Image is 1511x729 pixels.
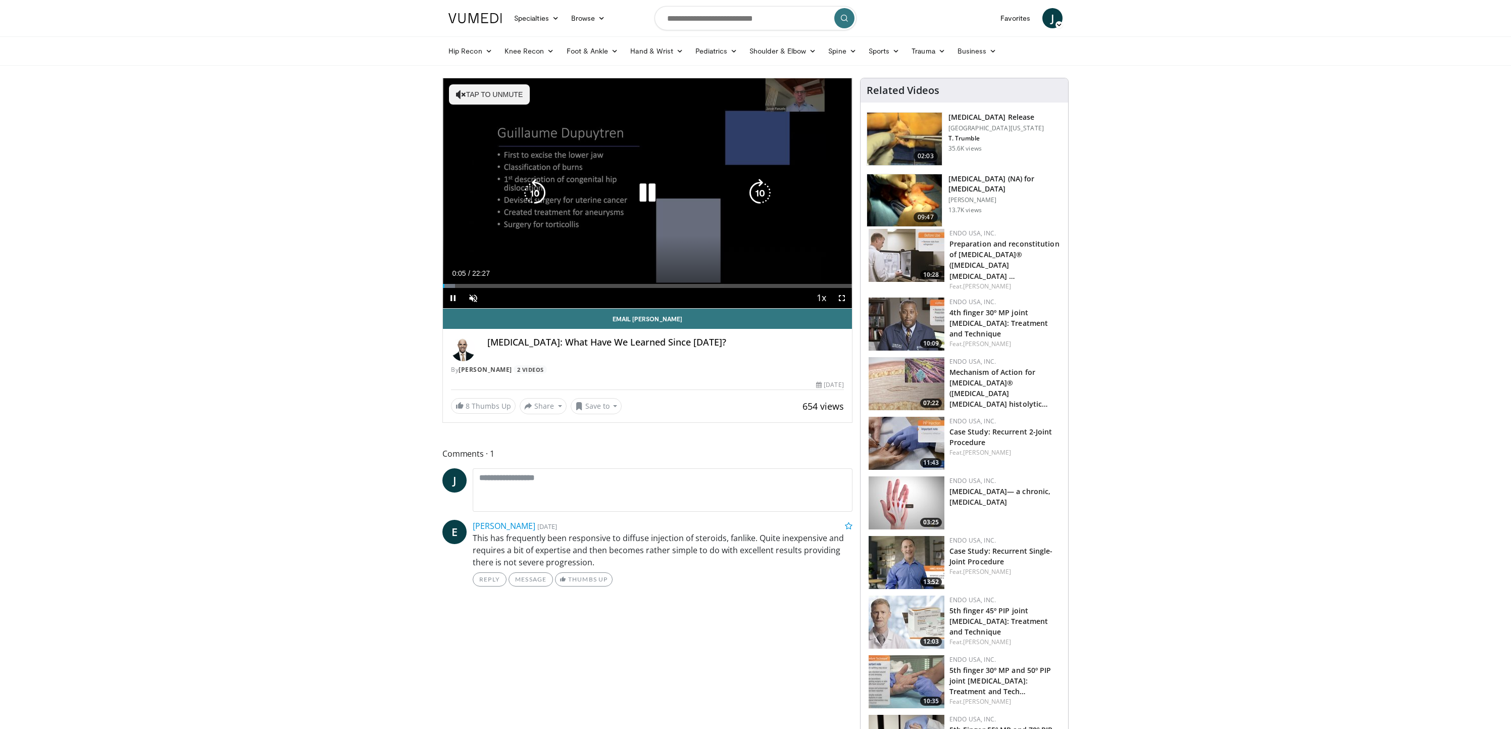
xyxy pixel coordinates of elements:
[869,536,944,589] img: c40faede-6d95-4fee-a212-47eaa49b4c2e.150x105_q85_crop-smart_upscale.jpg
[951,41,1003,61] a: Business
[949,282,1060,291] div: Feat.
[948,144,982,153] p: 35.6K views
[520,398,567,414] button: Share
[914,151,938,161] span: 02:03
[963,697,1011,706] a: [PERSON_NAME]
[514,365,547,374] a: 2 Videos
[869,596,944,649] img: 91d9d163-a3aa-4565-8f32-15b27a530544.150x105_q85_crop-smart_upscale.jpg
[949,567,1060,576] div: Feat.
[624,41,689,61] a: Hand & Wrist
[867,174,942,227] img: atik_3.png.150x105_q85_crop-smart_upscale.jpg
[920,697,942,706] span: 10:35
[463,288,483,308] button: Unmute
[949,655,996,664] a: Endo USA, Inc.
[565,8,612,28] a: Browse
[459,365,512,374] a: [PERSON_NAME]
[442,447,852,460] span: Comments 1
[948,134,1044,142] p: T. Trumble
[949,417,996,425] a: Endo USA, Inc.
[869,229,944,282] a: 10:28
[949,448,1060,457] div: Feat.
[869,655,944,708] a: 10:35
[473,572,507,587] a: Reply
[920,458,942,467] span: 11:43
[949,697,1060,706] div: Feat.
[949,339,1060,349] div: Feat.
[869,476,944,529] img: ad125784-313a-4fc2-9766-be83bf9ba0f3.150x105_q85_crop-smart_upscale.jpg
[949,476,996,485] a: Endo USA, Inc.
[442,468,467,493] a: J
[468,269,470,277] span: /
[498,41,561,61] a: Knee Recon
[867,174,1062,227] a: 09:47 [MEDICAL_DATA] (NA) for [MEDICAL_DATA] [PERSON_NAME] 13.7K views
[949,229,996,237] a: Endo USA, Inc.
[654,6,857,30] input: Search topics, interventions
[1042,8,1063,28] span: J
[443,284,852,288] div: Progress Bar
[442,520,467,544] a: E
[869,298,944,351] a: 10:09
[816,380,843,390] div: [DATE]
[949,665,1051,696] a: 5th finger 30º MP and 50º PIP joint [MEDICAL_DATA]: Treatment and Tech…
[508,8,565,28] a: Specialties
[949,606,1048,637] a: 5th finger 45º PIP joint [MEDICAL_DATA]: Treatment and Technique
[949,596,996,604] a: Endo USA, Inc.
[867,112,1062,166] a: 02:03 [MEDICAL_DATA] Release [GEOGRAPHIC_DATA][US_STATE] T. Trumble 35.6K views
[948,174,1062,194] h3: [MEDICAL_DATA] (NA) for [MEDICAL_DATA]
[571,398,622,414] button: Save to
[869,476,944,529] a: 03:25
[963,567,1011,576] a: [PERSON_NAME]
[452,269,466,277] span: 0:05
[869,536,944,589] a: 13:52
[466,401,470,411] span: 8
[869,357,944,410] img: 4f28c07a-856f-4770-928d-01fbaac11ded.150x105_q85_crop-smart_upscale.jpg
[472,269,490,277] span: 22:27
[448,13,502,23] img: VuMedi Logo
[949,715,996,723] a: Endo USA, Inc.
[963,339,1011,348] a: [PERSON_NAME]
[949,546,1053,566] a: Case Study: Recurrent Single-Joint Procedure
[473,520,535,531] a: [PERSON_NAME]
[949,298,996,306] a: Endo USA, Inc.
[832,288,852,308] button: Fullscreen
[869,417,944,470] a: 11:43
[869,655,944,708] img: 9a7f6d9b-8f8d-4cd1-ad66-b7e675c80458.150x105_q85_crop-smart_upscale.jpg
[920,270,942,279] span: 10:28
[963,448,1011,457] a: [PERSON_NAME]
[948,112,1044,122] h3: [MEDICAL_DATA] Release
[920,399,942,408] span: 07:22
[949,357,996,366] a: Endo USA, Inc.
[451,365,844,374] div: By
[867,84,939,96] h4: Related Videos
[473,532,852,568] p: This has frequently been responsive to diffuse injection of steroids, fanlike. Quite inexpensive ...
[994,8,1036,28] a: Favorites
[869,417,944,470] img: 5ba3bb49-dd9f-4125-9852-d42629a0b25e.150x105_q85_crop-smart_upscale.jpg
[949,367,1048,409] a: Mechanism of Action for [MEDICAL_DATA]® ([MEDICAL_DATA] [MEDICAL_DATA] histolytic…
[561,41,625,61] a: Foot & Ankle
[869,596,944,649] a: 12:03
[509,572,553,587] a: Message
[949,536,996,545] a: Endo USA, Inc.
[920,637,942,646] span: 12:03
[948,124,1044,132] p: [GEOGRAPHIC_DATA][US_STATE]
[948,206,982,214] p: 13.7K views
[537,522,557,531] small: [DATE]
[812,288,832,308] button: Playback Rate
[867,113,942,165] img: 38790_0000_3.png.150x105_q85_crop-smart_upscale.jpg
[802,400,844,412] span: 654 views
[863,41,906,61] a: Sports
[949,239,1060,280] a: Preparation and reconstitution of [MEDICAL_DATA]® ([MEDICAL_DATA] [MEDICAL_DATA] …
[689,41,743,61] a: Pediatrics
[920,577,942,587] span: 13:52
[963,638,1011,646] a: [PERSON_NAME]
[949,638,1060,647] div: Feat.
[555,572,612,587] a: Thumbs Up
[443,309,852,329] a: Email [PERSON_NAME]
[905,41,951,61] a: Trauma
[442,41,498,61] a: Hip Recon
[822,41,862,61] a: Spine
[869,357,944,410] a: 07:22
[443,288,463,308] button: Pause
[449,84,530,105] button: Tap to unmute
